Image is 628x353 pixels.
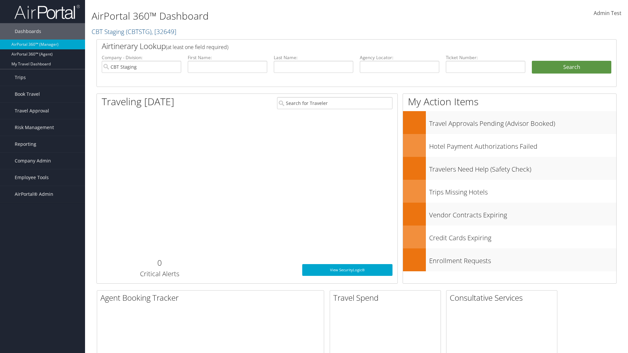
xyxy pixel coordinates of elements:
span: AirPortal® Admin [15,186,53,202]
h3: Critical Alerts [102,269,217,278]
a: Vendor Contracts Expiring [403,203,616,226]
a: View SecurityLogic® [302,264,392,276]
a: Hotel Payment Authorizations Failed [403,134,616,157]
h2: Agent Booking Tracker [100,292,324,303]
button: Search [532,61,611,74]
h3: Vendor Contracts Expiring [429,207,616,220]
h3: Hotel Payment Authorizations Failed [429,139,616,151]
img: airportal-logo.png [14,4,80,20]
span: Employee Tools [15,169,49,186]
input: Search for Traveler [277,97,392,109]
h3: Credit Cards Expiring [429,230,616,243]
span: Reporting [15,136,36,152]
label: Company - Division: [102,54,181,61]
span: Book Travel [15,86,40,102]
a: Admin Test [594,3,621,24]
h2: Consultative Services [450,292,557,303]
h3: Enrollment Requests [429,253,616,265]
a: Credit Cards Expiring [403,226,616,248]
span: ( CBTSTG ) [126,27,151,36]
label: First Name: [188,54,267,61]
span: Trips [15,69,26,86]
a: Travelers Need Help (Safety Check) [403,157,616,180]
h1: AirPortal 360™ Dashboard [92,9,445,23]
label: Ticket Number: [446,54,525,61]
a: Travel Approvals Pending (Advisor Booked) [403,111,616,134]
span: Company Admin [15,153,51,169]
span: Travel Approval [15,103,49,119]
h1: Traveling [DATE] [102,95,174,109]
span: , [ 32649 ] [151,27,176,36]
span: Dashboards [15,23,41,40]
span: Admin Test [594,9,621,17]
span: (at least one field required) [166,43,228,51]
h2: 0 [102,257,217,268]
h2: Travel Spend [333,292,441,303]
label: Agency Locator: [360,54,439,61]
a: Trips Missing Hotels [403,180,616,203]
h2: Airtinerary Lookup [102,41,568,52]
h3: Travel Approvals Pending (Advisor Booked) [429,116,616,128]
h3: Travelers Need Help (Safety Check) [429,161,616,174]
span: Risk Management [15,119,54,136]
a: Enrollment Requests [403,248,616,271]
h3: Trips Missing Hotels [429,184,616,197]
a: CBT Staging [92,27,176,36]
h1: My Action Items [403,95,616,109]
label: Last Name: [274,54,353,61]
